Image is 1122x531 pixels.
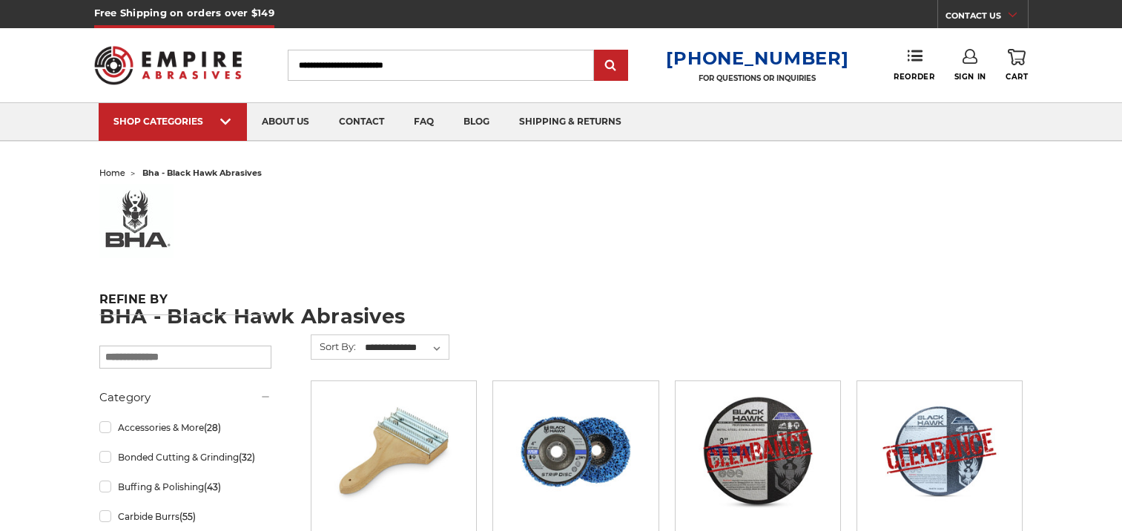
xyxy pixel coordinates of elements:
a: Bonded Cutting & Grinding [99,444,271,470]
select: Sort By: [363,337,449,359]
span: bha - black hawk abrasives [142,168,262,178]
a: blog [449,103,504,141]
span: (32) [239,452,255,463]
a: shipping & returns [504,103,636,141]
h5: Refine by [99,292,271,315]
h1: BHA - Black Hawk Abrasives [99,306,1023,326]
img: 8 inch single handle buffing wheel rake [334,392,453,510]
span: (55) [179,511,196,522]
label: Sort By: [311,335,356,357]
img: Empire Abrasives [94,36,242,94]
a: home [99,168,125,178]
img: CLEARANCE 4" x 1/16" x 3/8" Cutting Disc [880,392,999,510]
h5: Category [99,389,271,406]
a: faq [399,103,449,141]
a: about us [247,103,324,141]
a: contact [324,103,399,141]
a: Buffing & Polishing [99,474,271,500]
span: (28) [204,422,221,433]
img: bha%20logo_1578506219__73569.original.jpg [99,184,174,258]
a: Reorder [894,49,934,81]
a: CONTACT US [946,7,1028,28]
p: FOR QUESTIONS OR INQUIRIES [666,73,848,83]
span: Cart [1006,72,1028,82]
span: Sign In [954,72,986,82]
div: SHOP CATEGORIES [113,116,232,127]
img: 4" x 5/8" easy strip and clean discs [516,392,635,510]
img: CLEARANCE 9" x .075 x 7/8" Cutting Disc T1 [699,392,817,510]
a: [PHONE_NUMBER] [666,47,848,69]
a: Cart [1006,49,1028,82]
input: Submit [596,51,626,81]
a: Carbide Burrs [99,504,271,530]
span: Reorder [894,72,934,82]
span: (43) [204,481,221,492]
a: Accessories & More [99,415,271,441]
